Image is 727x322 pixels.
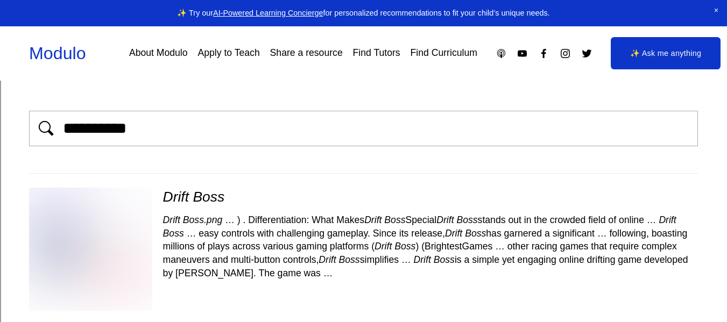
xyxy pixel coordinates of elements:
[364,214,382,225] em: Drift
[659,214,676,225] em: Drift
[197,44,259,63] a: Apply to Teach
[401,254,411,265] span: …
[163,228,184,239] em: Boss
[193,189,224,205] em: Boss
[434,254,455,265] em: Boss
[581,48,592,59] a: Twitter
[323,268,333,278] span: …
[183,214,222,225] em: Boss.png
[597,228,607,239] span: …
[163,214,180,225] em: Drift
[436,214,454,225] em: Drift
[339,254,360,265] em: Boss
[187,228,196,239] span: …
[647,214,657,225] span: …
[129,44,188,63] a: About Modulo
[414,254,431,265] em: Drift
[225,214,235,225] span: …
[538,48,549,59] a: Facebook
[496,48,507,59] a: Apple Podcasts
[353,44,400,63] a: Find Tutors
[456,214,477,225] em: Boss
[199,228,595,239] span: easy controls with challenging gameplay. Since its release, has garnered a significant
[237,214,644,225] span: ) . Differentiation: What Makes Special stands out in the crowded field of online
[517,48,528,59] a: YouTube
[384,214,405,225] em: Boss
[611,37,721,69] a: ✨ Ask me anything
[270,44,343,63] a: Share a resource
[465,228,486,239] em: Boss
[394,241,415,252] em: Boss
[29,44,86,63] a: Modulo
[445,228,462,239] em: Drift
[163,254,688,278] span: is a simple yet engaging online drifting game developed by [PERSON_NAME]. The game was
[163,189,189,205] em: Drift
[375,241,392,252] em: Drift
[411,44,477,63] a: Find Curriculum
[213,9,323,17] a: AI-Powered Learning Concierge
[495,241,505,252] span: …
[163,241,677,265] span: other racing games that require complex maneuvers and multi-button controls, simplifies
[560,48,571,59] a: Instagram
[319,254,336,265] em: Drift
